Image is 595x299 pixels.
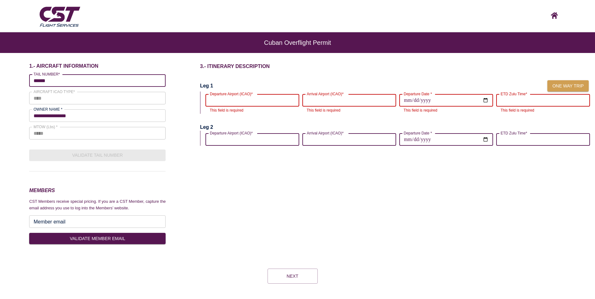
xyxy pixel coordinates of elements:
h2: Leg 2 [200,124,213,131]
h6: Cuban Overflight Permit [25,42,570,43]
h2: Leg 1 [200,82,213,89]
p: This field is required [501,108,586,114]
p: This field is required [307,108,392,114]
label: Arrival Airport (ICAO)* [307,130,343,136]
label: MTOW (Lbs) * [34,124,57,129]
label: Arrival Airport (ICAO)* [307,91,343,97]
h6: 1.- AIRCRAFT INFORMATION [29,63,166,69]
img: CST logo, click here to go home screen [551,12,558,19]
h1: 3.- ITINERARY DESCRIPTION [200,63,595,70]
p: This field is required [404,108,489,114]
label: Departure Date * [404,91,432,97]
label: Departure Date * [404,130,432,136]
p: This field is required [210,108,295,114]
button: VALIDATE MEMBER EMAIL [29,233,166,244]
label: OWNER NAME * [34,107,62,112]
label: ETD Zulu Time* [501,91,527,97]
label: Departure Airport (ICAO)* [210,91,253,97]
label: ETD Zulu Time* [501,130,527,136]
label: AIRCRAFT ICAO TYPE* [34,89,75,94]
label: Departure Airport (ICAO)* [210,130,253,136]
p: CST Members receive special pricing. If you are a CST Member, capture the email address you use t... [29,198,166,211]
h3: MEMBERS [29,186,166,195]
img: CST Flight Services logo [38,4,82,29]
button: One way trip [547,80,589,92]
button: Next [268,269,318,284]
label: TAIL NUMBER* [34,71,60,77]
